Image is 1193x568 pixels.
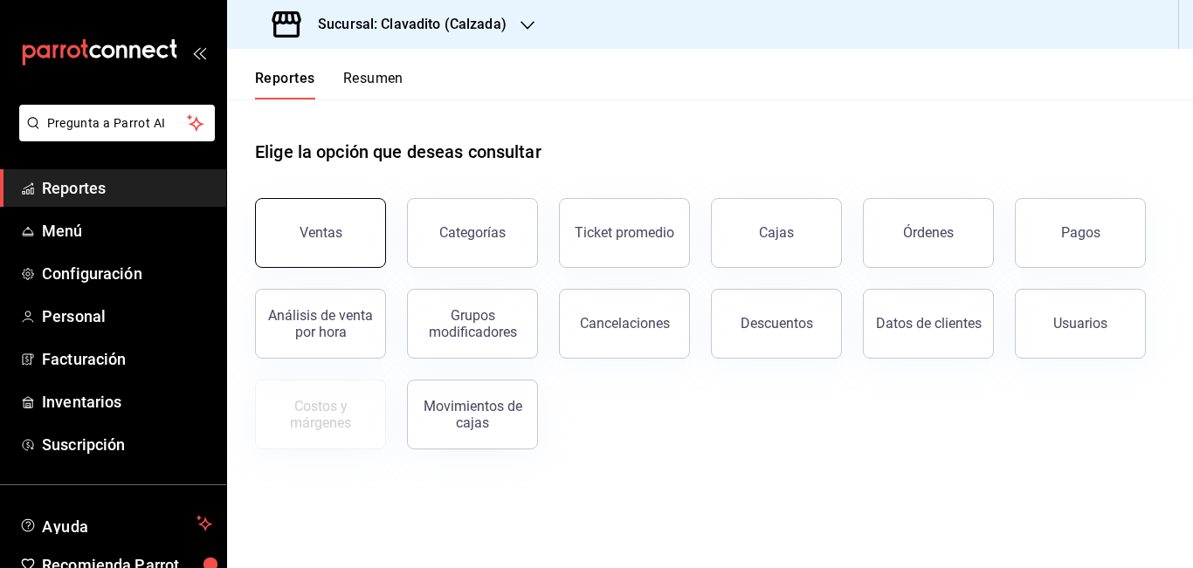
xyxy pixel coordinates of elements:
[1015,289,1146,359] button: Usuarios
[559,289,690,359] button: Cancelaciones
[741,315,813,332] div: Descuentos
[255,70,315,99] button: Reportes
[255,289,386,359] button: Análisis de venta por hora
[12,127,215,145] a: Pregunta a Parrot AI
[42,219,212,243] span: Menú
[300,224,342,241] div: Ventas
[42,513,190,534] span: Ayuda
[575,224,674,241] div: Ticket promedio
[559,198,690,268] button: Ticket promedio
[42,176,212,200] span: Reportes
[255,139,541,165] h1: Elige la opción que deseas consultar
[42,433,212,456] span: Suscripción
[903,224,954,241] div: Órdenes
[42,305,212,328] span: Personal
[1015,198,1146,268] button: Pagos
[47,114,188,133] span: Pregunta a Parrot AI
[192,45,206,59] button: open_drawer_menu
[42,347,212,371] span: Facturación
[439,224,506,241] div: Categorías
[711,198,842,268] button: Cajas
[266,307,375,340] div: Análisis de venta por hora
[759,224,794,241] div: Cajas
[863,289,994,359] button: Datos de clientes
[42,262,212,285] span: Configuración
[304,14,507,35] h3: Sucursal: Clavadito (Calzada)
[255,70,403,99] div: navigation tabs
[1061,224,1100,241] div: Pagos
[418,398,527,431] div: Movimientos de cajas
[255,198,386,268] button: Ventas
[266,398,375,431] div: Costos y márgenes
[876,315,982,332] div: Datos de clientes
[1053,315,1107,332] div: Usuarios
[19,105,215,141] button: Pregunta a Parrot AI
[407,380,538,449] button: Movimientos de cajas
[580,315,670,332] div: Cancelaciones
[407,289,538,359] button: Grupos modificadores
[407,198,538,268] button: Categorías
[255,380,386,449] button: Contrata inventarios para ver este reporte
[343,70,403,99] button: Resumen
[418,307,527,340] div: Grupos modificadores
[711,289,842,359] button: Descuentos
[863,198,994,268] button: Órdenes
[42,390,212,414] span: Inventarios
